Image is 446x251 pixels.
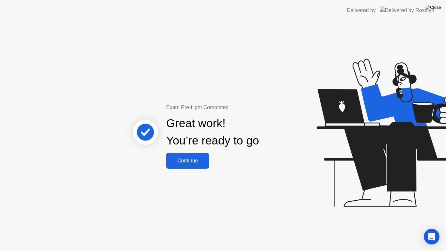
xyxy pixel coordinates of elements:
[424,229,439,244] div: Open Intercom Messenger
[166,153,209,169] button: Continue
[347,7,376,14] div: Delivered by
[168,158,207,164] div: Continue
[380,7,434,14] img: Delivered by Rosalyn
[425,5,441,10] img: Close
[166,115,259,149] div: Great work! You’re ready to go
[166,104,301,111] div: Exam Pre-flight Completed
